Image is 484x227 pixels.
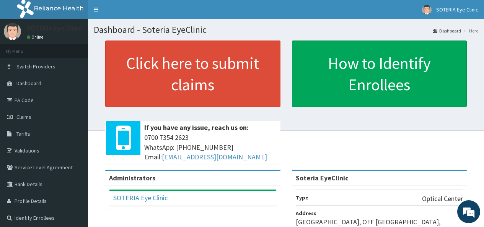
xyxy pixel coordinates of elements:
[292,41,467,107] a: How to Identify Enrollees
[16,63,55,70] span: Switch Providers
[144,123,249,132] b: If you have any issue, reach us on:
[436,6,478,13] span: SOTERIA Eye Clinic
[422,194,463,204] p: Optical Center
[113,193,168,202] a: SOTERIA Eye Clinic
[4,23,21,40] img: User Image
[162,152,267,161] a: [EMAIL_ADDRESS][DOMAIN_NAME]
[296,173,349,182] strong: Soteria EyeClinic
[27,34,45,40] a: Online
[462,28,478,34] li: Here
[27,25,82,32] p: SOTERIA Eye Clinic
[16,80,41,87] span: Dashboard
[109,173,155,182] b: Administrators
[422,5,432,15] img: User Image
[105,41,280,107] a: Click here to submit claims
[296,194,308,201] b: Type
[16,113,31,120] span: Claims
[16,130,30,137] span: Tariffs
[144,133,277,162] span: 0700 7354 2623 WhatsApp: [PHONE_NUMBER] Email:
[94,25,478,35] h1: Dashboard - Soteria EyeClinic
[433,28,461,34] a: Dashboard
[296,210,316,217] b: Address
